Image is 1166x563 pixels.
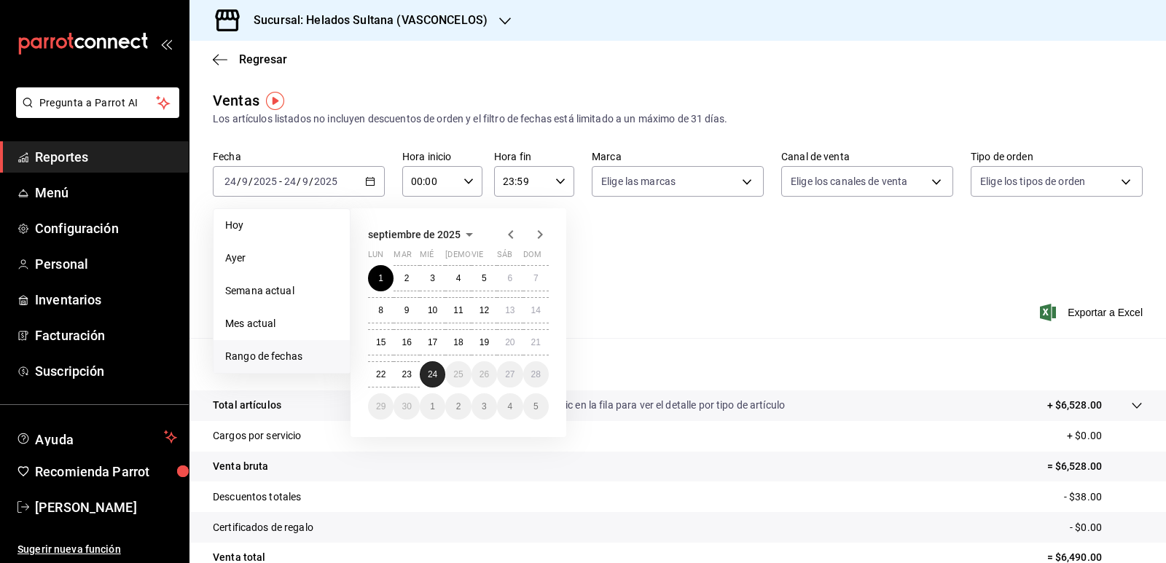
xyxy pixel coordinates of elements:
label: Marca [592,151,764,162]
span: Recomienda Parrot [35,462,177,481]
button: 17 de septiembre de 2025 [420,329,445,355]
button: 21 de septiembre de 2025 [523,329,549,355]
abbr: 13 de septiembre de 2025 [505,305,514,315]
abbr: 15 de septiembre de 2025 [376,337,386,347]
button: 5 de octubre de 2025 [523,393,549,420]
span: Facturación [35,326,177,345]
abbr: 4 de octubre de 2025 [507,401,512,412]
abbr: 19 de septiembre de 2025 [480,337,489,347]
abbr: 21 de septiembre de 2025 [531,337,541,347]
span: Suscripción [35,361,177,381]
abbr: 1 de septiembre de 2025 [378,273,383,283]
input: -- [283,176,297,187]
button: 2 de septiembre de 2025 [394,265,419,291]
abbr: 10 de septiembre de 2025 [428,305,437,315]
abbr: sábado [497,250,512,265]
div: Los artículos listados no incluyen descuentos de orden y el filtro de fechas está limitado a un m... [213,111,1143,127]
abbr: 24 de septiembre de 2025 [428,369,437,379]
span: Hoy [225,218,338,233]
abbr: 26 de septiembre de 2025 [480,369,489,379]
input: -- [224,176,237,187]
span: Reportes [35,147,177,167]
span: - [279,176,282,187]
button: 4 de octubre de 2025 [497,393,523,420]
abbr: 22 de septiembre de 2025 [376,369,386,379]
abbr: 5 de septiembre de 2025 [482,273,487,283]
div: Ventas [213,90,259,111]
p: Venta bruta [213,459,268,474]
abbr: 6 de septiembre de 2025 [507,273,512,283]
span: Personal [35,254,177,274]
button: 1 de octubre de 2025 [420,393,445,420]
p: + $0.00 [1067,428,1143,444]
abbr: 23 de septiembre de 2025 [402,369,411,379]
p: Da clic en la fila para ver el detalle por tipo de artículo [543,398,785,413]
span: Rango de fechas [225,349,338,364]
button: 15 de septiembre de 2025 [368,329,394,355]
abbr: viernes [472,250,483,265]
abbr: 2 de septiembre de 2025 [404,273,410,283]
abbr: 20 de septiembre de 2025 [505,337,514,347]
span: Semana actual [225,283,338,299]
button: 12 de septiembre de 2025 [472,297,497,323]
abbr: 12 de septiembre de 2025 [480,305,489,315]
button: 2 de octubre de 2025 [445,393,471,420]
abbr: martes [394,250,411,265]
button: 1 de septiembre de 2025 [368,265,394,291]
button: Pregunta a Parrot AI [16,87,179,118]
span: Regresar [239,52,287,66]
button: Regresar [213,52,287,66]
abbr: 25 de septiembre de 2025 [453,369,463,379]
abbr: 2 de octubre de 2025 [456,401,461,412]
button: 14 de septiembre de 2025 [523,297,549,323]
button: 3 de octubre de 2025 [472,393,497,420]
span: Inventarios [35,290,177,310]
p: - $38.00 [1064,489,1143,505]
button: 30 de septiembre de 2025 [394,393,419,420]
abbr: domingo [523,250,541,265]
span: Ayer [225,251,338,266]
abbr: 17 de septiembre de 2025 [428,337,437,347]
p: Resumen [213,355,1143,373]
button: 3 de septiembre de 2025 [420,265,445,291]
span: Configuración [35,218,177,238]
button: Exportar a Excel [1043,304,1143,321]
span: / [249,176,253,187]
button: 7 de septiembre de 2025 [523,265,549,291]
abbr: 30 de septiembre de 2025 [402,401,411,412]
label: Hora fin [494,151,574,162]
abbr: miércoles [420,250,434,265]
abbr: 29 de septiembre de 2025 [376,401,386,412]
span: Menú [35,183,177,202]
input: -- [241,176,249,187]
button: 27 de septiembre de 2025 [497,361,523,387]
abbr: 18 de septiembre de 2025 [453,337,463,347]
button: 23 de septiembre de 2025 [394,361,419,387]
label: Fecha [213,151,385,162]
p: Cargos por servicio [213,428,302,444]
abbr: 8 de septiembre de 2025 [378,305,383,315]
p: Certificados de regalo [213,520,313,535]
abbr: 16 de septiembre de 2025 [402,337,411,347]
button: septiembre de 2025 [368,226,478,243]
button: 5 de septiembre de 2025 [472,265,497,291]
span: Elige los tipos de orden [980,174,1085,189]
button: 9 de septiembre de 2025 [394,297,419,323]
abbr: 27 de septiembre de 2025 [505,369,514,379]
button: 8 de septiembre de 2025 [368,297,394,323]
a: Pregunta a Parrot AI [10,106,179,121]
button: 18 de septiembre de 2025 [445,329,471,355]
p: = $6,528.00 [1047,459,1143,474]
input: ---- [253,176,278,187]
span: Pregunta a Parrot AI [39,95,157,111]
button: 28 de septiembre de 2025 [523,361,549,387]
span: / [297,176,301,187]
button: 6 de septiembre de 2025 [497,265,523,291]
abbr: 3 de octubre de 2025 [482,401,487,412]
button: 22 de septiembre de 2025 [368,361,394,387]
img: Tooltip marker [266,92,284,110]
p: - $0.00 [1070,520,1143,535]
input: ---- [313,176,338,187]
